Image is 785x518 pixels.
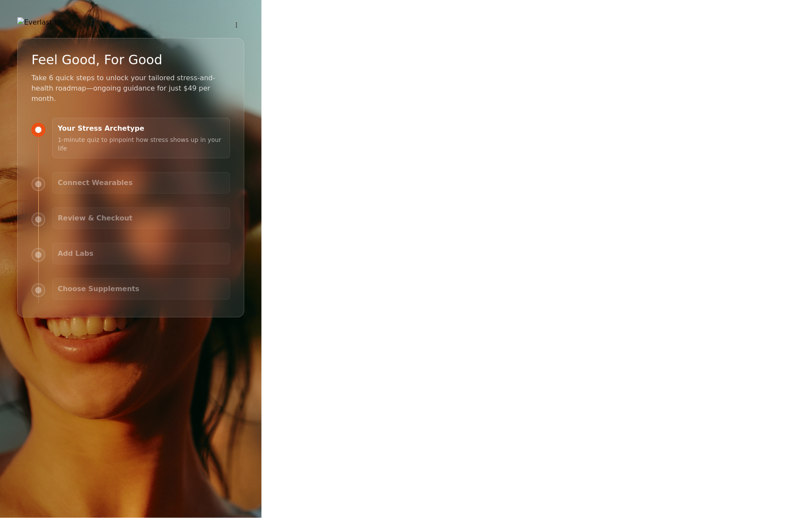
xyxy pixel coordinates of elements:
[17,17,73,28] img: Everlast Logo
[31,73,230,104] p: Take 6 quick steps to unlock your tailored stress-and-health roadmap—ongoing guidance for just $4...
[58,134,224,153] p: 1-minute quiz to pinpoint how stress shows up in your life
[58,178,224,188] h3: Connect Wearables
[31,52,162,68] h2: Feel Good, For Good
[58,248,224,259] h3: Add Labs
[58,284,224,294] h3: Choose Supplements
[58,213,224,223] h3: Review & Checkout
[58,123,224,134] h3: Your Stress Archetype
